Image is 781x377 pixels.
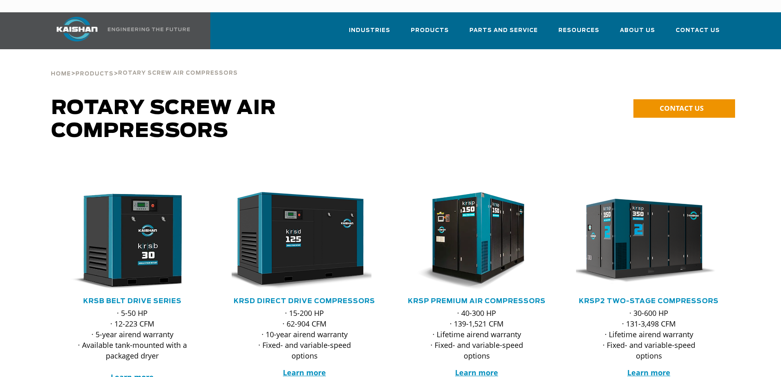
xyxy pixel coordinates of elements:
[592,308,706,361] p: · 30-600 HP · 131-3,498 CFM · Lifetime airend warranty · Fixed- and variable-speed options
[633,99,735,118] a: CONTACT US
[51,49,238,80] div: > >
[620,20,655,48] a: About Us
[576,192,722,290] div: krsp350
[398,192,544,290] img: krsp150
[248,308,361,361] p: · 15-200 HP · 62-904 CFM · 10-year airend warranty · Fixed- and variable-speed options
[118,71,238,76] span: Rotary Screw Air Compressors
[404,192,550,290] div: krsp150
[51,70,71,77] a: Home
[83,298,182,304] a: KRSB Belt Drive Series
[579,298,719,304] a: KRSP2 Two-Stage Compressors
[234,298,375,304] a: KRSD Direct Drive Compressors
[469,20,538,48] a: Parts and Service
[676,20,720,48] a: Contact Us
[232,192,378,290] div: krsd125
[349,20,390,48] a: Industries
[75,71,114,77] span: Products
[51,98,276,141] span: Rotary Screw Air Compressors
[46,12,191,49] a: Kaishan USA
[570,192,716,290] img: krsp350
[660,103,704,113] span: CONTACT US
[51,71,71,77] span: Home
[46,17,108,41] img: kaishan logo
[59,192,205,290] div: krsb30
[108,27,190,31] img: Engineering the future
[558,20,599,48] a: Resources
[469,26,538,35] span: Parts and Service
[411,26,449,35] span: Products
[411,20,449,48] a: Products
[676,26,720,35] span: Contact Us
[620,26,655,35] span: About Us
[349,26,390,35] span: Industries
[53,192,199,290] img: krsb30
[75,70,114,77] a: Products
[558,26,599,35] span: Resources
[408,298,546,304] a: KRSP Premium Air Compressors
[420,308,533,361] p: · 40-300 HP · 139-1,521 CFM · Lifetime airend warranty · Fixed- and variable-speed options
[225,192,371,290] img: krsd125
